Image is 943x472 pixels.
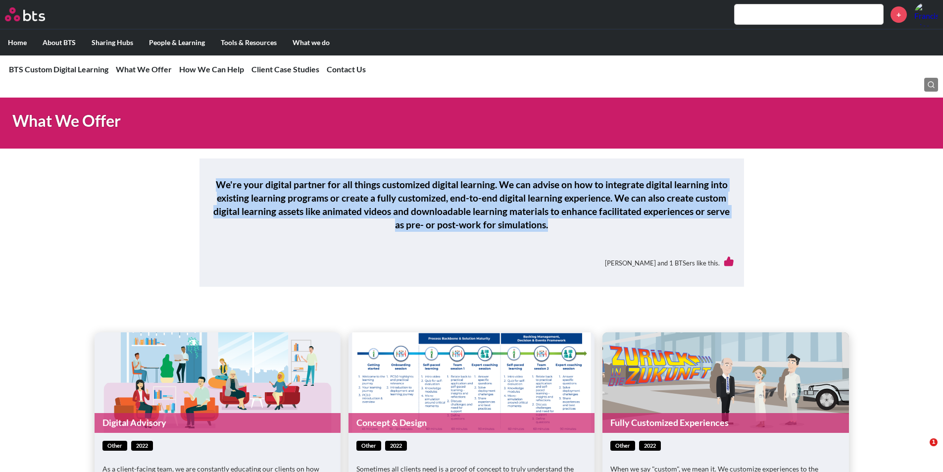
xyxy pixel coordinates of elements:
[116,64,172,74] a: What We Offer
[102,441,127,451] span: other
[213,30,285,55] label: Tools & Resources
[385,441,407,451] span: 2022
[914,2,938,26] img: Francisco Vinagre
[348,413,595,432] a: Concept & Design
[356,441,381,451] span: other
[5,7,63,21] a: Go home
[12,110,655,132] h1: What We Offer
[251,64,319,74] a: Client Case Studies
[95,413,341,432] a: Digital Advisory
[602,413,848,432] a: Fully Customized Experiences
[610,441,635,451] span: other
[285,30,338,55] label: What we do
[639,441,661,451] span: 2022
[84,30,141,55] label: Sharing Hubs
[914,2,938,26] a: Profile
[209,249,734,276] div: [PERSON_NAME] and 1 BTSers like this.
[179,64,244,74] a: How We Can Help
[891,6,907,23] a: +
[930,438,938,446] span: 1
[327,64,366,74] a: Contact Us
[35,30,84,55] label: About BTS
[5,7,45,21] img: BTS Logo
[141,30,213,55] label: People & Learning
[131,441,153,451] span: 2022
[909,438,933,462] iframe: Intercom live chat
[9,64,108,74] a: BTS Custom Digital Learning
[209,178,734,232] h5: We're your digital partner for all things customized digital learning. We can advise on how to in...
